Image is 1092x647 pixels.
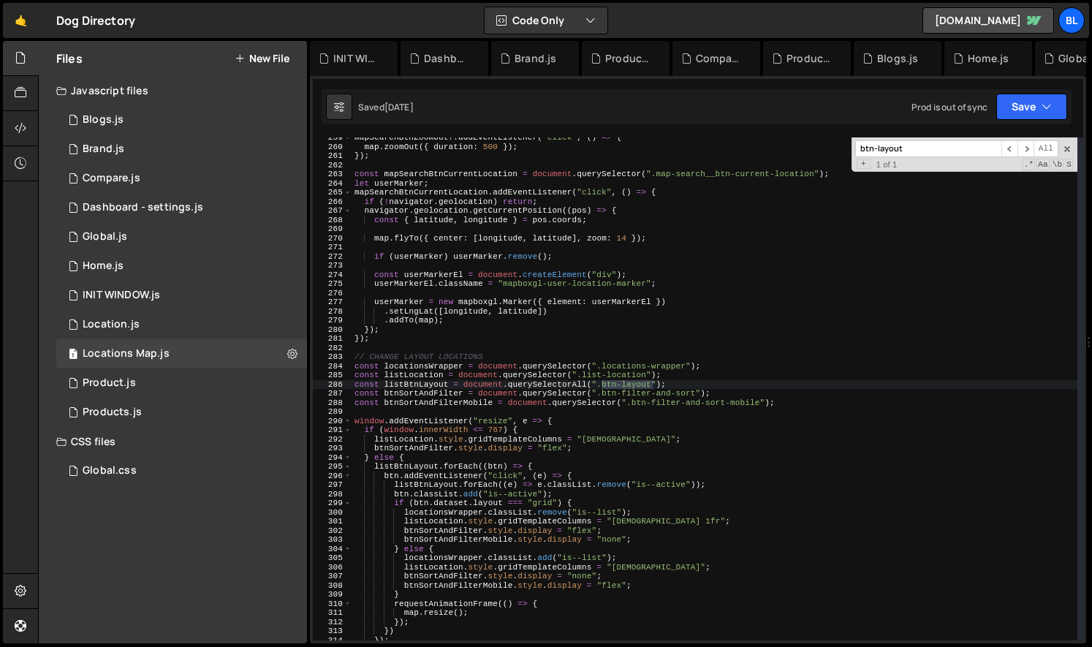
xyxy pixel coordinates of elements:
[911,101,987,113] div: Prod is out of sync
[56,339,307,368] div: 16220/43680.js
[313,325,352,335] div: 280
[69,349,77,361] span: 1
[922,7,1054,34] a: [DOMAIN_NAME]
[313,170,352,179] div: 263
[313,444,352,453] div: 293
[83,289,160,302] div: INIT WINDOW.js
[313,371,352,380] div: 285
[313,279,352,289] div: 275
[857,159,871,170] span: Toggle Replace mode
[424,51,471,66] div: Dashboard - settings.js
[313,188,352,197] div: 265
[313,151,352,161] div: 261
[313,298,352,307] div: 277
[83,377,136,390] div: Product.js
[1023,159,1036,170] span: RegExp Search
[313,490,352,499] div: 298
[56,105,307,135] div: 16220/44321.js
[313,472,352,481] div: 296
[313,563,352,572] div: 306
[313,508,352,518] div: 300
[39,76,307,105] div: Javascript files
[313,407,352,417] div: 289
[313,572,352,581] div: 307
[313,216,352,225] div: 268
[83,318,140,331] div: Location.js
[871,160,903,170] span: 1 of 1
[313,252,352,262] div: 272
[313,307,352,317] div: 278
[313,581,352,591] div: 308
[39,427,307,456] div: CSS files
[313,636,352,646] div: 314
[56,222,307,251] div: 16220/43681.js
[313,480,352,490] div: 297
[235,53,289,64] button: New File
[83,143,124,156] div: Brand.js
[1036,159,1050,170] span: CaseSensitive Search
[56,456,307,485] div: 16220/43682.css
[56,193,307,222] div: 16220/44476.js
[313,224,352,234] div: 269
[83,347,170,360] div: Locations Map.js
[358,101,414,113] div: Saved
[1001,140,1017,157] span: ​
[1058,7,1085,34] a: Bl
[313,234,352,243] div: 270
[313,133,352,143] div: 259
[83,230,127,243] div: Global.js
[313,599,352,609] div: 310
[968,51,1009,66] div: Home.js
[313,289,352,298] div: 276
[313,545,352,554] div: 304
[313,435,352,444] div: 292
[313,179,352,189] div: 264
[56,310,307,339] : 16220/43679.js
[313,197,352,207] div: 266
[313,161,352,170] div: 262
[313,590,352,599] div: 309
[1017,140,1034,157] span: ​
[485,7,607,34] button: Code Only
[1034,140,1058,157] span: Alt-Enter
[313,389,352,398] div: 287
[83,172,140,185] div: Compare.js
[696,51,743,66] div: Compare.js
[83,406,142,419] div: Products.js
[313,344,352,353] div: 282
[313,316,352,325] div: 279
[313,627,352,636] div: 313
[56,135,307,164] div: 16220/44394.js
[83,201,203,214] div: Dashboard - settings.js
[313,526,352,536] div: 302
[56,251,307,281] div: 16220/44319.js
[313,380,352,390] div: 286
[333,51,380,66] div: INIT WINDOW.js
[313,462,352,472] div: 295
[313,352,352,362] div: 283
[313,143,352,152] div: 260
[83,260,124,273] div: Home.js
[313,499,352,508] div: 299
[996,94,1067,120] button: Save
[313,243,352,252] div: 271
[1065,159,1073,170] span: Search In Selection
[56,368,307,398] div: 16220/44393.js
[313,334,352,344] div: 281
[313,535,352,545] div: 303
[1051,159,1064,170] span: Whole Word Search
[313,517,352,526] div: 301
[56,12,135,29] div: Dog Directory
[3,3,39,38] a: 🤙
[515,51,556,66] div: Brand.js
[313,261,352,270] div: 273
[855,140,1001,157] input: Search for
[313,553,352,563] div: 305
[313,206,352,216] div: 267
[56,50,83,67] h2: Files
[83,113,124,126] div: Blogs.js
[313,417,352,426] div: 290
[313,362,352,371] div: 284
[56,398,307,427] div: 16220/44324.js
